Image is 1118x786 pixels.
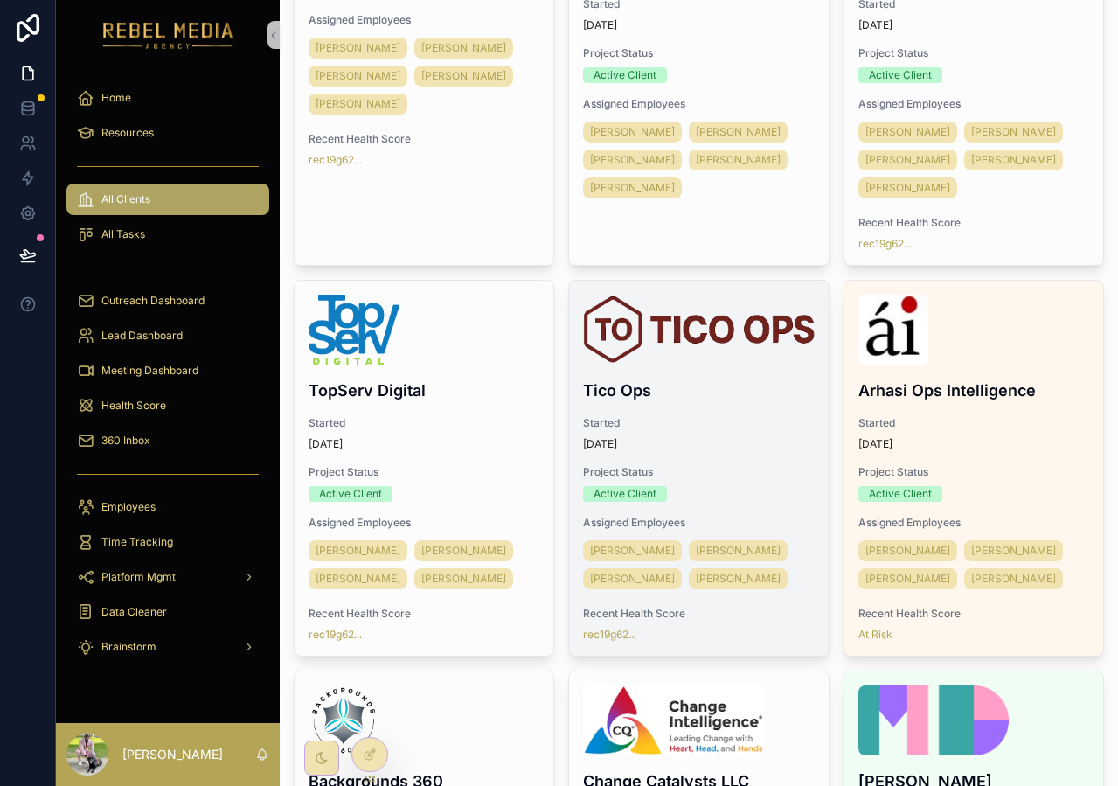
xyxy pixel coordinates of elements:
span: [PERSON_NAME] [316,97,400,111]
span: rec19g62... [309,153,362,167]
a: At Risk [858,628,892,642]
span: 360 Inbox [101,434,150,448]
a: [PERSON_NAME] [964,568,1063,589]
a: Lead Dashboard [66,320,269,351]
a: [PERSON_NAME] [583,122,682,143]
a: [PERSON_NAME] [964,540,1063,561]
a: [PERSON_NAME] [689,150,788,170]
a: [PERSON_NAME] [414,540,513,561]
span: [PERSON_NAME] [696,572,781,586]
a: [PERSON_NAME] [858,540,957,561]
span: Assigned Employees [583,516,814,530]
span: Project Status [583,46,814,60]
div: Active Client [869,486,932,502]
span: Data Cleaner [101,605,167,619]
a: [PERSON_NAME] [309,38,407,59]
a: 360 Inbox [66,425,269,456]
a: tico-ops-logo.png.webpTico OpsStarted[DATE]Project StatusActive ClientAssigned Employees[PERSON_N... [568,280,829,657]
span: Recent Health Score [309,132,539,146]
span: Assigned Employees [583,97,814,111]
div: Active Client [869,67,932,83]
a: [PERSON_NAME] [414,66,513,87]
span: All Tasks [101,227,145,241]
span: [PERSON_NAME] [316,544,400,558]
a: rec19g62... [309,628,362,642]
h4: TopServ Digital [309,379,539,402]
a: [PERSON_NAME] [689,568,788,589]
span: [PERSON_NAME] [316,572,400,586]
span: Started [309,416,539,430]
span: Home [101,91,131,105]
a: [PERSON_NAME] [309,94,407,115]
a: rec19g62... [583,628,636,642]
a: Meeting Dashboard [66,355,269,386]
a: Time Tracking [66,526,269,558]
span: Employees [101,500,156,514]
span: Recent Health Score [858,607,1089,621]
img: Melanie_Deziel_Logo_Icon.png [858,685,1009,755]
a: Platform Mgmt [66,561,269,593]
a: [PERSON_NAME] [689,122,788,143]
span: Health Score [101,399,166,413]
span: [PERSON_NAME] [865,125,950,139]
img: sitelogo_05032023_c.png.webp [583,685,763,755]
span: [PERSON_NAME] [865,153,950,167]
a: Data Cleaner [66,596,269,628]
span: [PERSON_NAME] [316,69,400,83]
span: Recent Health Score [583,607,814,621]
p: [DATE] [583,437,617,451]
span: [PERSON_NAME] [865,544,950,558]
a: Health Score [66,390,269,421]
h4: Arhasi Ops Intelligence [858,379,1089,402]
div: scrollable content [56,70,280,685]
div: Active Client [594,486,656,502]
span: [PERSON_NAME] [421,41,506,55]
span: [PERSON_NAME] [421,544,506,558]
a: [PERSON_NAME] [964,122,1063,143]
img: tico-ops-logo.png.webp [583,295,814,365]
span: Platform Mgmt [101,570,176,584]
p: [DATE] [858,437,892,451]
span: [PERSON_NAME] [590,181,675,195]
span: Project Status [858,465,1089,479]
span: [PERSON_NAME] [421,69,506,83]
span: Resources [101,126,154,140]
a: [PERSON_NAME] [689,540,788,561]
span: All Clients [101,192,150,206]
p: [DATE] [583,18,617,32]
span: Brainstorm [101,640,156,654]
h4: Tico Ops [583,379,814,402]
a: [PERSON_NAME] [583,150,682,170]
a: Resources [66,117,269,149]
span: [PERSON_NAME] [590,572,675,586]
a: [PERSON_NAME] [414,38,513,59]
img: b360-logo-(2025_03_18-21_58_07-UTC).png [309,685,378,755]
a: Home [66,82,269,114]
span: Time Tracking [101,535,173,549]
a: [PERSON_NAME] [858,568,957,589]
a: Employees [66,491,269,523]
span: [PERSON_NAME] [865,181,950,195]
span: [PERSON_NAME] [971,125,1056,139]
span: [PERSON_NAME] [590,544,675,558]
img: arhasi_logo.jpg [858,295,928,365]
span: Started [858,416,1089,430]
a: [PERSON_NAME] [414,568,513,589]
span: [PERSON_NAME] [421,572,506,586]
span: Assigned Employees [309,516,539,530]
span: [PERSON_NAME] [696,153,781,167]
a: [PERSON_NAME] [309,540,407,561]
a: Brainstorm [66,631,269,663]
a: [PERSON_NAME] [858,122,957,143]
span: Assigned Employees [309,13,539,27]
div: Active Client [594,67,656,83]
p: [DATE] [309,437,343,451]
span: Project Status [309,465,539,479]
p: [PERSON_NAME] [122,746,223,763]
a: arhasi_logo.jpgArhasi Ops IntelligenceStarted[DATE]Project StatusActive ClientAssigned Employees[... [844,280,1104,657]
a: [PERSON_NAME] [583,568,682,589]
span: Outreach Dashboard [101,294,205,308]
